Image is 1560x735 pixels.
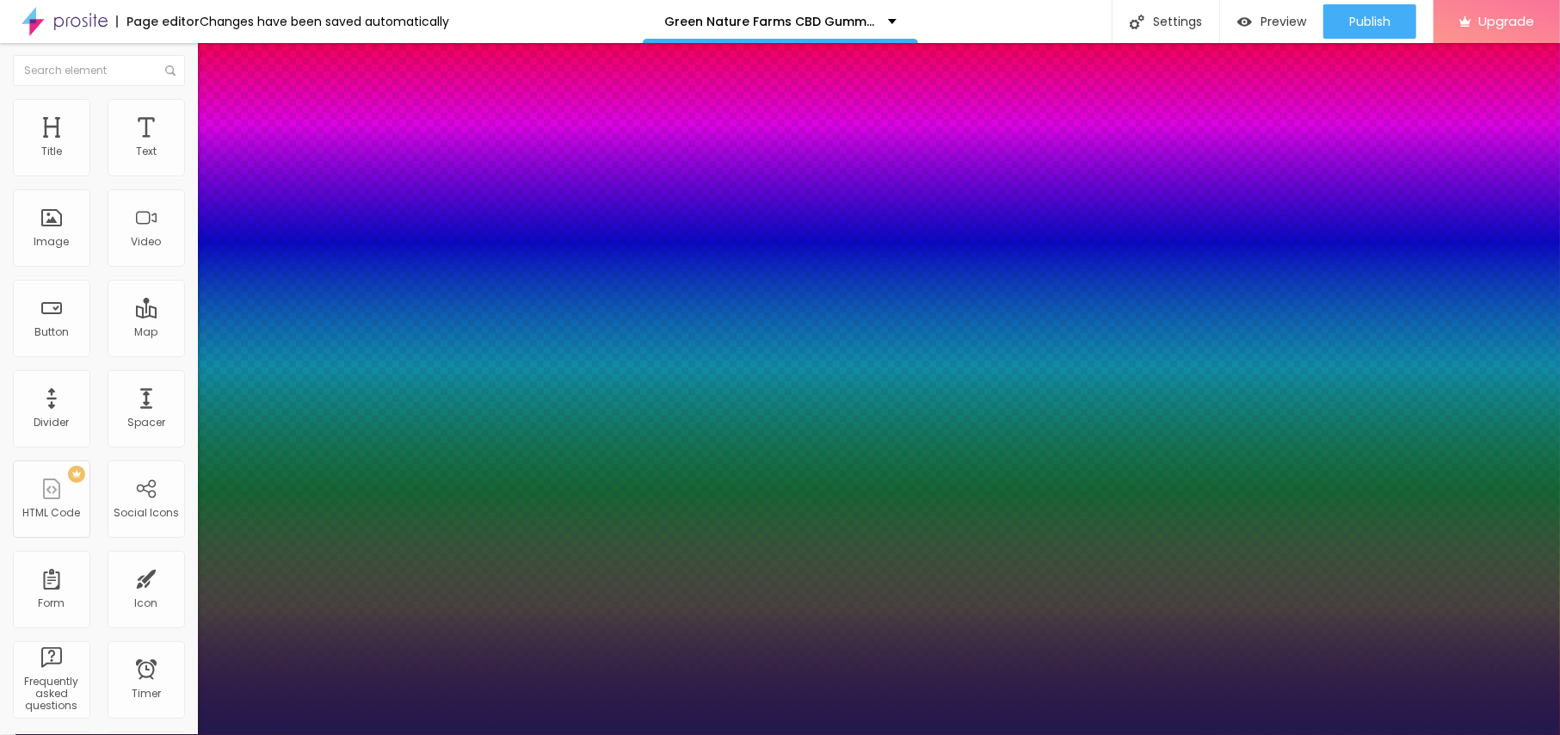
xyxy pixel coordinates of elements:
[1220,4,1323,39] button: Preview
[664,15,875,28] p: Green Nature Farms CBD Gummies
[23,507,81,519] div: HTML Code
[135,597,158,609] div: Icon
[1130,15,1144,29] img: Icone
[13,55,185,86] input: Search element
[165,65,176,76] img: Icone
[1478,14,1534,28] span: Upgrade
[132,236,162,248] div: Video
[116,15,200,28] div: Page editor
[1261,15,1306,28] span: Preview
[39,597,65,609] div: Form
[127,417,165,429] div: Spacer
[17,676,85,713] div: Frequently asked questions
[1323,4,1416,39] button: Publish
[1237,15,1252,29] img: view-1.svg
[34,236,70,248] div: Image
[34,326,69,338] div: Button
[135,326,158,338] div: Map
[114,507,179,519] div: Social Icons
[200,15,449,28] div: Changes have been saved automatically
[1349,15,1390,28] span: Publish
[41,145,62,157] div: Title
[136,145,157,157] div: Text
[132,688,161,700] div: Timer
[34,417,70,429] div: Divider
